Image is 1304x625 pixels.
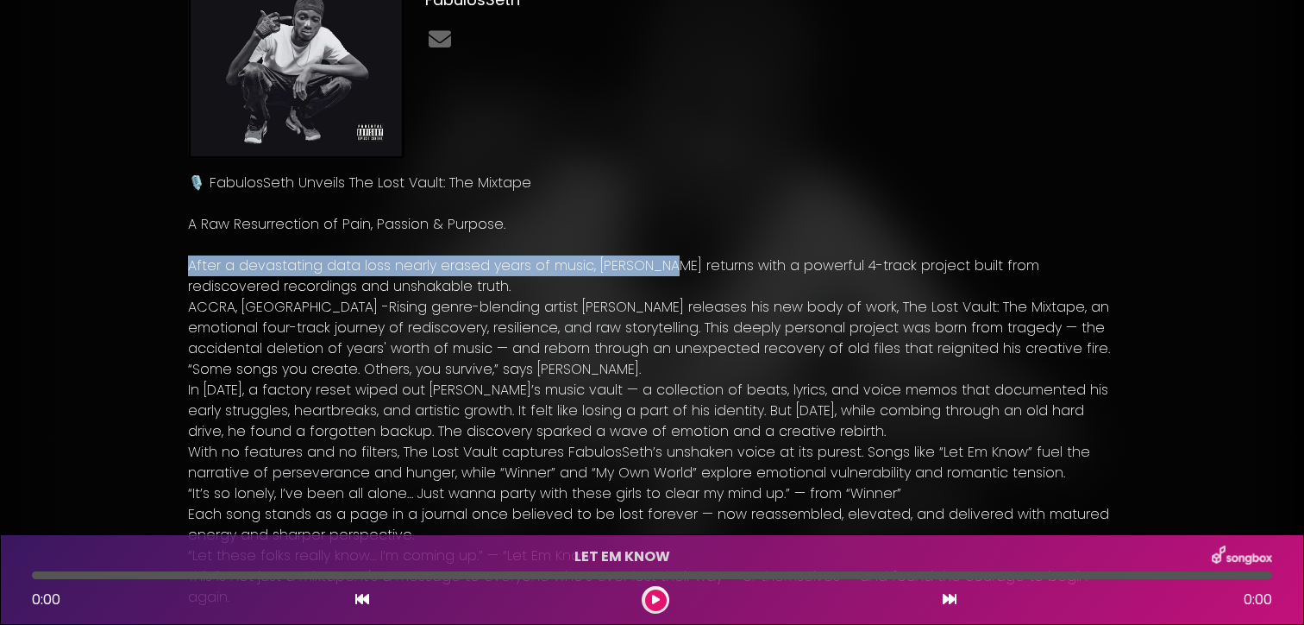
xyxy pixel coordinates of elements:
[188,442,1116,483] p: With no features and no filters, The Lost Vault captures FabulosSeth’s unshaken voice at its pure...
[188,214,1116,235] p: A Raw Resurrection of Pain, Passion & Purpose.
[1212,546,1272,568] img: songbox-logo-white.png
[1244,590,1272,610] span: 0:00
[188,483,1116,504] p: “It’s so lonely, I’ve been all alone… Just wanna party with these girls to clear my mind up.” — f...
[188,297,1116,359] p: ACCRA, [GEOGRAPHIC_DATA] -Rising genre-blending artist [PERSON_NAME] releases his new body of wor...
[188,359,1116,380] p: “Some songs you create. Others, you survive,” says [PERSON_NAME].
[188,504,1116,546] p: Each song stands as a page in a journal once believed to be lost forever — now reassembled, eleva...
[188,256,1116,297] p: After a devastating data loss nearly erased years of music, [PERSON_NAME] returns with a powerful...
[188,173,1116,193] p: 🎙️ FabulosSeth Unveils The Lost Vault: The Mixtape
[32,590,60,609] span: 0:00
[188,380,1116,442] p: In [DATE], a factory reset wiped out [PERSON_NAME]’s music vault — a collection of beats, lyrics,...
[32,546,1212,567] p: LET EM KNOW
